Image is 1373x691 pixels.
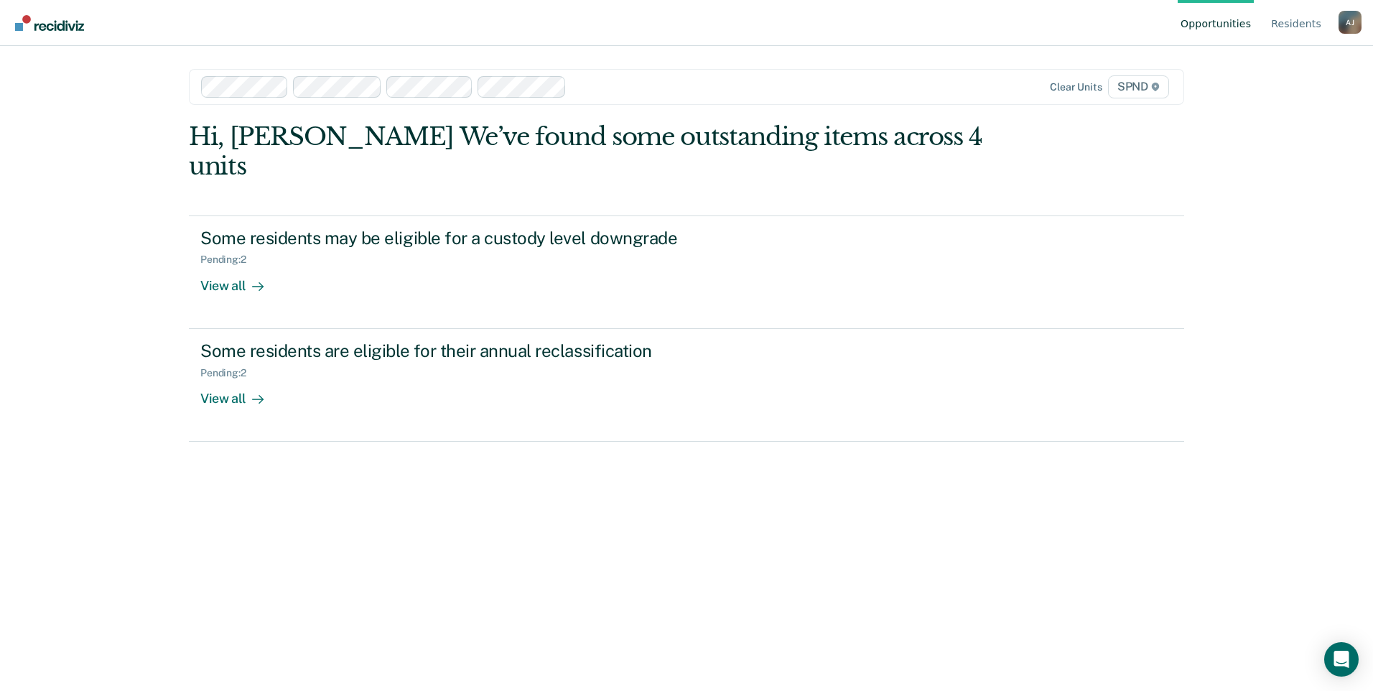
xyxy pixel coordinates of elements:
[189,215,1184,329] a: Some residents may be eligible for a custody level downgradePending:2View all
[200,340,704,361] div: Some residents are eligible for their annual reclassification
[1339,11,1362,34] button: Profile dropdown button
[1108,75,1169,98] span: SPND
[1339,11,1362,34] div: A J
[189,329,1184,442] a: Some residents are eligible for their annual reclassificationPending:2View all
[189,122,985,181] div: Hi, [PERSON_NAME] We’ve found some outstanding items across 4 units
[200,228,704,249] div: Some residents may be eligible for a custody level downgrade
[1324,642,1359,677] div: Open Intercom Messenger
[200,254,258,266] div: Pending : 2
[200,266,281,294] div: View all
[15,15,84,31] img: Recidiviz
[1050,81,1102,93] div: Clear units
[200,367,258,379] div: Pending : 2
[200,379,281,407] div: View all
